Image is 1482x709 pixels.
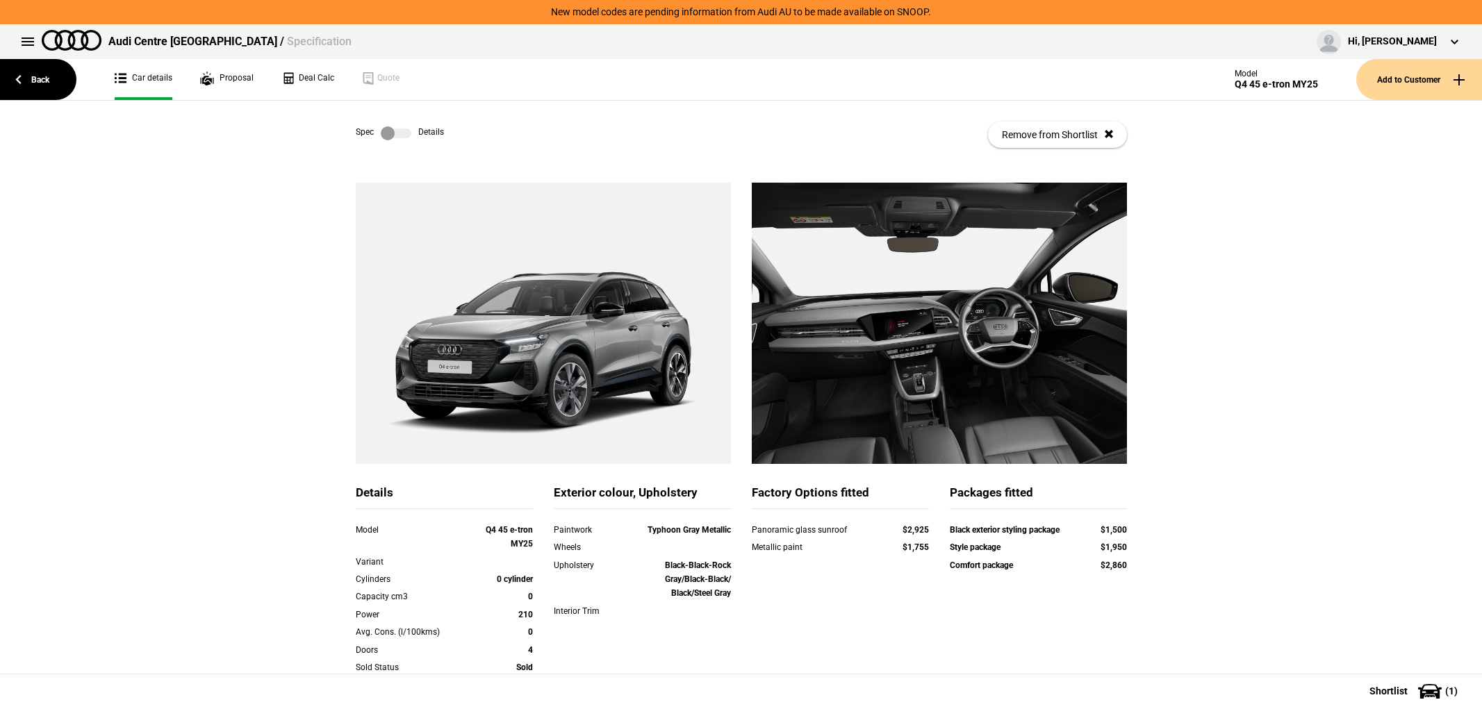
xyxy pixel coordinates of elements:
[950,525,1060,535] strong: Black exterior styling package
[648,525,731,535] strong: Typhoon Gray Metallic
[497,574,533,584] strong: 0 cylinder
[554,540,625,554] div: Wheels
[950,560,1013,570] strong: Comfort package
[356,643,462,657] div: Doors
[554,485,731,509] div: Exterior colour, Upholstery
[528,645,533,655] strong: 4
[554,523,625,537] div: Paintwork
[752,485,929,509] div: Factory Options fitted
[356,523,462,537] div: Model
[528,592,533,601] strong: 0
[554,604,625,618] div: Interior Trim
[1235,69,1318,78] div: Model
[518,610,533,619] strong: 210
[516,662,533,672] strong: Sold
[1101,560,1127,570] strong: $2,860
[356,485,533,509] div: Details
[1348,35,1437,49] div: Hi, [PERSON_NAME]
[356,625,462,639] div: Avg. Cons. (l/100kms)
[950,485,1127,509] div: Packages fitted
[281,59,334,100] a: Deal Calc
[752,523,876,537] div: Panoramic glass sunroof
[356,572,462,586] div: Cylinders
[903,525,929,535] strong: $2,925
[287,35,352,48] span: Specification
[108,34,352,49] div: Audi Centre [GEOGRAPHIC_DATA] /
[486,525,533,549] strong: Q4 45 e-tron MY25
[752,540,876,554] div: Metallic paint
[200,59,254,100] a: Proposal
[1101,542,1127,552] strong: $1,950
[356,126,444,140] div: Spec Details
[903,542,929,552] strong: $1,755
[1445,686,1458,696] span: ( 1 )
[554,558,625,572] div: Upholstery
[356,660,462,674] div: Sold Status
[356,555,462,569] div: Variant
[356,590,462,603] div: Capacity cm3
[1356,59,1482,100] button: Add to Customer
[356,608,462,622] div: Power
[1101,525,1127,535] strong: $1,500
[950,542,1001,552] strong: Style package
[528,627,533,637] strong: 0
[988,122,1127,148] button: Remove from Shortlist
[1349,674,1482,708] button: Shortlist(1)
[115,59,172,100] a: Car details
[1235,78,1318,90] div: Q4 45 e-tron MY25
[665,560,731,599] strong: Black-Black-Rock Gray/Black-Black/ Black/Steel Gray
[1369,686,1408,696] span: Shortlist
[42,30,101,51] img: audi.png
